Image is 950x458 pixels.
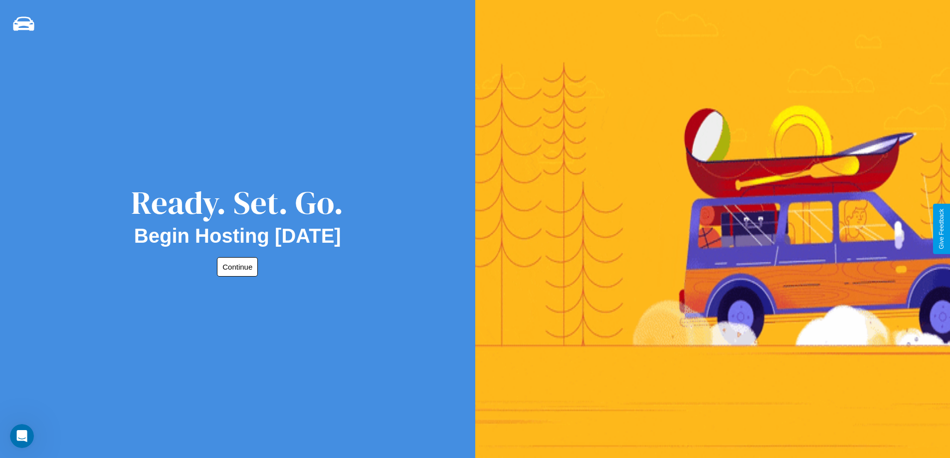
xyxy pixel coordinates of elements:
[938,209,945,249] div: Give Feedback
[217,257,258,277] button: Continue
[131,180,344,225] div: Ready. Set. Go.
[10,424,34,448] iframe: Intercom live chat
[134,225,341,247] h2: Begin Hosting [DATE]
